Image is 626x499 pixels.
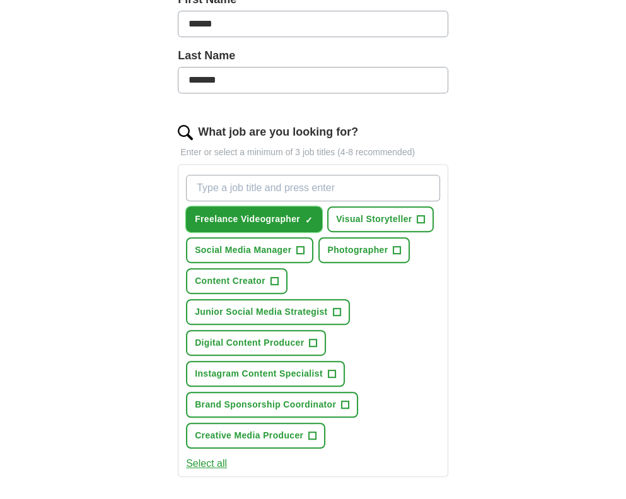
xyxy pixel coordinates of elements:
[186,268,287,294] button: Content Creator
[198,124,358,141] label: What job are you looking for?
[186,206,322,232] button: Freelance Videographer✓
[178,47,448,64] label: Last Name
[186,423,325,449] button: Creative Media Producer
[195,213,300,226] span: Freelance Videographer
[186,299,349,325] button: Junior Social Media Strategist
[195,336,304,349] span: Digital Content Producer
[195,274,265,288] span: Content Creator
[195,398,336,411] span: Brand Sponsorship Coordinator
[178,125,193,140] img: search.png
[195,244,291,257] span: Social Media Manager
[305,215,313,225] span: ✓
[327,206,434,232] button: Visual Storyteller
[186,456,227,471] button: Select all
[186,392,358,418] button: Brand Sponsorship Coordinator
[195,367,323,380] span: Instagram Content Specialist
[195,429,303,442] span: Creative Media Producer
[195,305,327,319] span: Junior Social Media Strategist
[318,237,410,263] button: Photographer
[336,213,412,226] span: Visual Storyteller
[186,175,440,201] input: Type a job title and press enter
[186,330,326,356] button: Digital Content Producer
[186,361,345,387] button: Instagram Content Specialist
[186,237,313,263] button: Social Media Manager
[327,244,388,257] span: Photographer
[178,146,448,159] p: Enter or select a minimum of 3 job titles (4-8 recommended)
